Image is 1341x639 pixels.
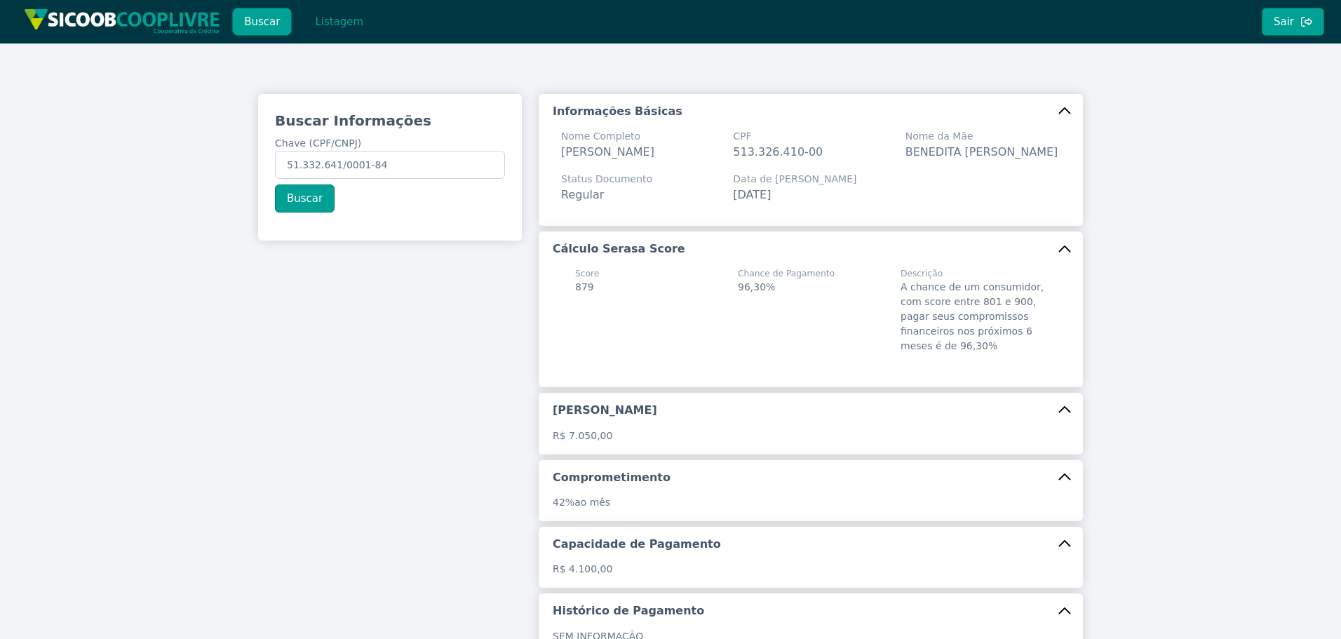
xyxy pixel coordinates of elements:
span: 96,30% [738,281,775,292]
button: Listagem [303,8,375,36]
h5: Comprometimento [553,470,670,485]
span: BENEDITA [PERSON_NAME] [905,145,1058,159]
button: Buscar [232,8,292,36]
span: CPF [733,129,823,144]
button: Informações Básicas [539,94,1083,129]
span: 513.326.410-00 [733,145,823,159]
p: ao mês [553,495,1069,510]
span: [PERSON_NAME] [561,145,654,159]
span: R$ 7.050,00 [553,430,612,441]
button: Cálculo Serasa Score [539,231,1083,267]
h5: Capacidade de Pagamento [553,537,721,552]
h3: Buscar Informações [275,111,505,130]
h5: Histórico de Pagamento [553,603,704,619]
button: Histórico de Pagamento [539,593,1083,628]
button: Sair [1262,8,1324,36]
h5: [PERSON_NAME] [553,403,657,418]
button: Comprometimento [539,460,1083,495]
span: Descrição [901,267,1046,280]
span: Nome Completo [561,129,654,144]
span: Status Documento [561,172,652,187]
span: Regular [561,188,604,201]
h5: Cálculo Serasa Score [553,241,685,257]
button: [PERSON_NAME] [539,393,1083,428]
span: Chance de Pagamento [738,267,835,280]
span: 42% [553,497,574,508]
input: Chave (CPF/CNPJ) [275,151,505,179]
span: Score [575,267,599,280]
span: [DATE] [733,188,771,201]
h5: Informações Básicas [553,104,682,119]
span: 879 [575,281,594,292]
span: Nome da Mãe [905,129,1058,144]
img: img/sicoob_cooplivre.png [24,8,220,34]
span: R$ 4.100,00 [553,563,612,574]
span: Chave (CPF/CNPJ) [275,137,361,149]
button: Capacidade de Pagamento [539,527,1083,562]
span: A chance de um consumidor, com score entre 801 e 900, pagar seus compromissos financeiros nos pró... [901,281,1044,351]
button: Buscar [275,184,335,213]
span: Data de [PERSON_NAME] [733,172,856,187]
